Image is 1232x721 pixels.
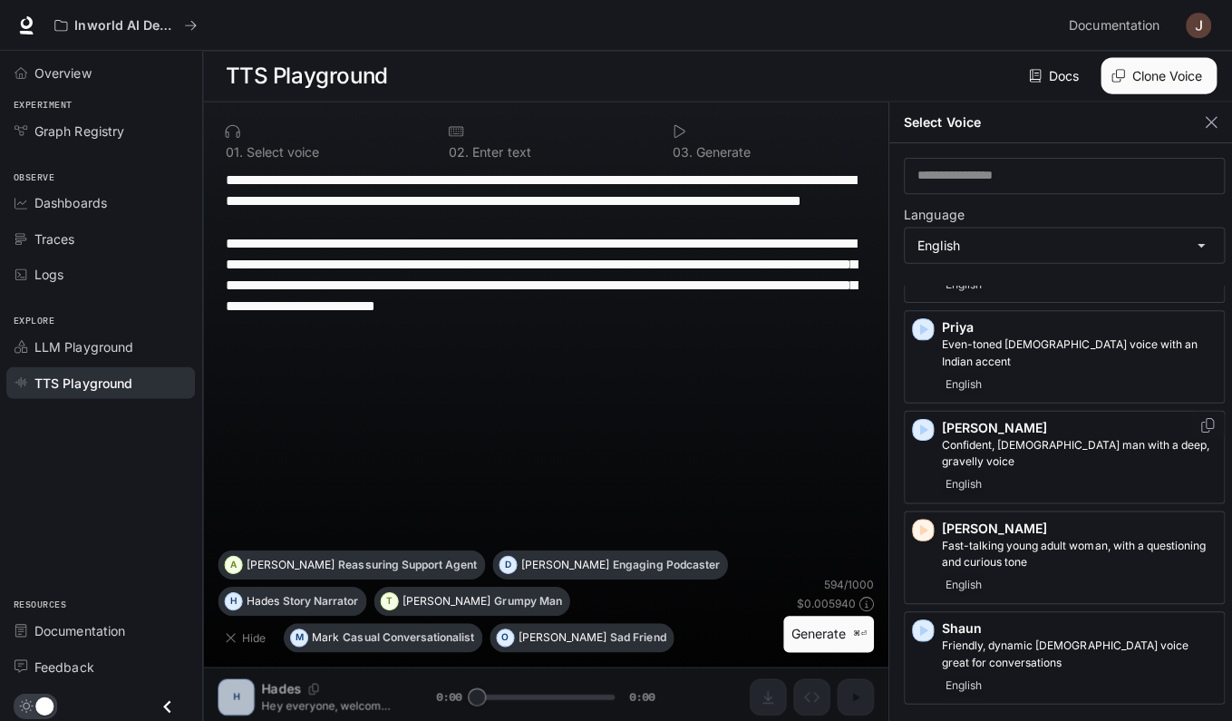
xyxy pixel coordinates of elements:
[936,335,1210,367] p: Even-toned female voice with an Indian accent
[225,145,242,158] p: 0 1 .
[246,592,278,603] p: Hades
[7,647,195,678] a: Feedback
[35,653,94,672] span: Feedback
[936,371,980,393] span: English
[246,556,334,567] p: [PERSON_NAME]
[936,516,1210,534] p: [PERSON_NAME]
[936,317,1210,335] p: Priya
[342,628,472,639] p: Casual Conversationalist
[218,619,276,648] button: Hide
[1192,415,1210,430] button: Copy Voice ID
[283,619,480,648] button: MMarkCasual Conversationalist
[447,145,467,158] p: 0 2 .
[401,592,489,603] p: [PERSON_NAME]
[936,471,980,492] span: English
[490,547,724,576] button: D[PERSON_NAME]Engaging Podcaster
[225,57,386,93] h1: TTS Playground
[7,257,195,288] a: Logs
[7,365,195,396] a: TTS Playground
[495,619,511,648] div: O
[35,371,132,390] span: TTS Playground
[1020,57,1081,93] a: Docs
[1056,7,1167,44] a: Documentation
[35,228,75,247] span: Traces
[373,583,567,612] button: T[PERSON_NAME]Grumpy Man
[218,547,483,576] button: A[PERSON_NAME]Reassuring Support Agent
[35,63,92,82] span: Overview
[780,612,869,649] button: Generate⌘⏎
[242,145,318,158] p: Select voice
[849,625,862,636] p: ⌘⏎
[900,227,1217,261] div: English
[35,121,124,140] span: Graph Registry
[519,556,606,567] p: [PERSON_NAME]
[35,618,125,637] span: Documentation
[337,556,475,567] p: Reassuring Support Agent
[311,628,338,639] p: Mark
[1179,13,1205,38] img: User avatar
[669,145,689,158] p: 0 3 .
[225,583,241,612] div: H
[225,547,241,576] div: A
[936,416,1210,434] p: [PERSON_NAME]
[36,691,54,711] span: Dark mode toggle
[218,583,365,612] button: HHadesStory Narrator
[35,263,64,282] span: Logs
[290,619,306,648] div: M
[7,329,195,361] a: LLM Playground
[380,583,396,612] div: T
[75,18,177,34] p: Inworld AI Demos
[1174,7,1210,44] button: User avatar
[35,336,133,355] span: LLM Playground
[936,670,980,692] span: English
[689,145,747,158] p: Generate
[282,592,357,603] p: Story Narrator
[498,547,514,576] div: D
[488,619,671,648] button: O[PERSON_NAME]Sad Friend
[7,56,195,88] a: Overview
[7,114,195,146] a: Graph Registry
[936,570,980,592] span: English
[7,186,195,218] a: Dashboards
[147,684,188,721] button: Close drawer
[936,534,1210,567] p: Fast-talking young adult woman, with a questioning and curious tone
[936,616,1210,634] p: Shaun
[7,221,195,253] a: Traces
[607,628,663,639] p: Sad Friend
[1063,15,1153,37] span: Documentation
[467,145,529,158] p: Enter text
[610,556,716,567] p: Engaging Podcaster
[35,192,107,211] span: Dashboards
[492,592,559,603] p: Grumpy Man
[899,207,959,219] p: Language
[516,628,604,639] p: [PERSON_NAME]
[47,7,205,44] button: All workspaces
[1095,57,1210,93] button: Clone Voice
[936,634,1210,667] p: Friendly, dynamic male voice great for conversations
[820,573,869,589] p: 594 / 1000
[7,611,195,643] a: Documentation
[936,434,1210,467] p: Confident, British man with a deep, gravelly voice
[792,592,851,608] p: $ 0.005940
